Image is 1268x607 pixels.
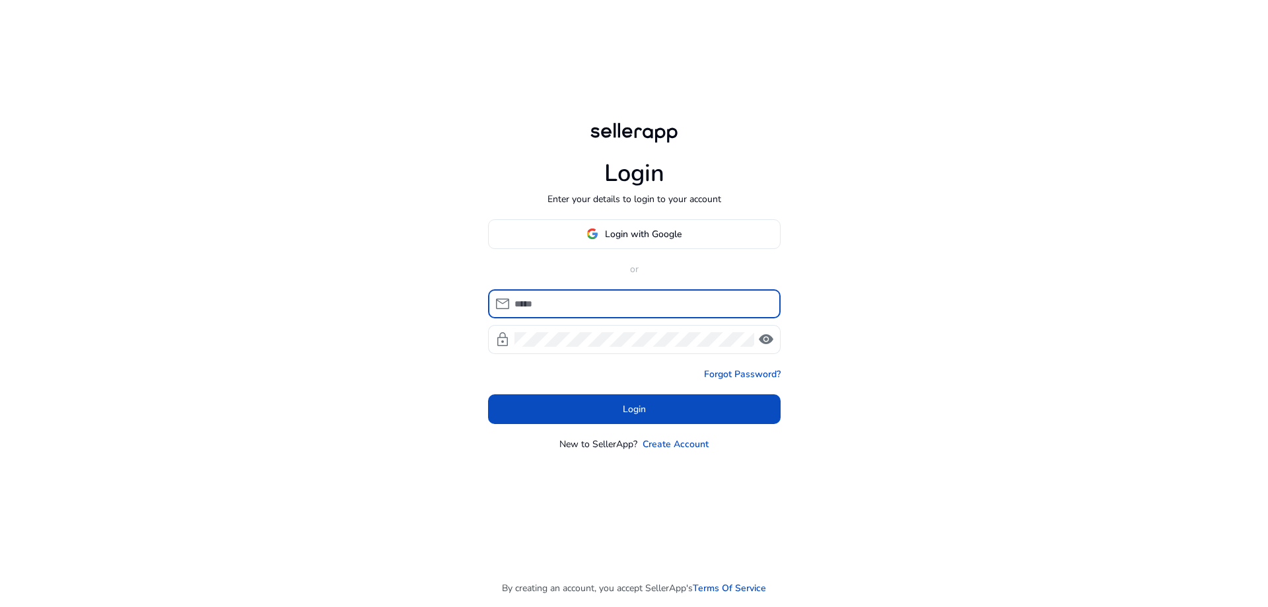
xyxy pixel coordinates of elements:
h1: Login [604,159,664,188]
p: New to SellerApp? [559,437,637,451]
span: Login [623,402,646,416]
p: or [488,262,781,276]
span: Login with Google [605,227,682,241]
img: google-logo.svg [586,228,598,240]
p: Enter your details to login to your account [547,192,721,206]
span: mail [495,296,511,312]
a: Create Account [643,437,709,451]
span: visibility [758,332,774,347]
a: Terms Of Service [693,581,766,595]
button: Login [488,394,781,424]
span: lock [495,332,511,347]
button: Login with Google [488,219,781,249]
a: Forgot Password? [704,367,781,381]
